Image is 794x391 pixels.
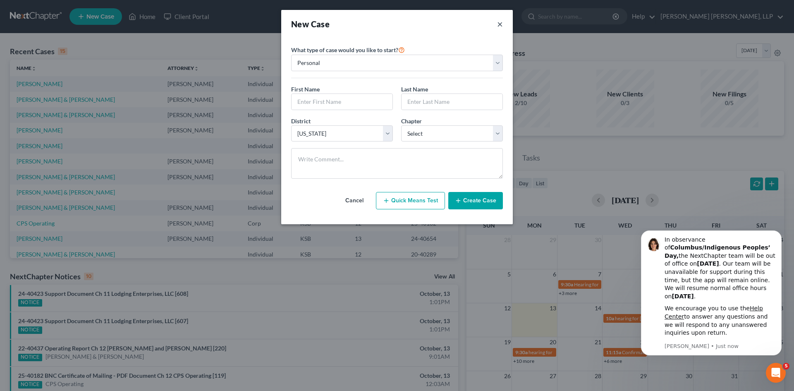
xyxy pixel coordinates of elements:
[783,363,789,369] span: 5
[291,45,405,55] label: What type of case would you like to start?
[292,94,392,110] input: Enter First Name
[291,86,320,93] span: First Name
[401,86,428,93] span: Last Name
[376,192,445,209] button: Quick Means Test
[766,363,786,383] iframe: Intercom live chat
[291,19,330,29] strong: New Case
[448,192,503,209] button: Create Case
[629,228,794,387] iframe: Intercom notifications message
[497,18,503,30] button: ×
[401,118,422,125] span: Chapter
[336,192,373,209] button: Cancel
[402,94,502,110] input: Enter Last Name
[291,118,311,125] span: District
